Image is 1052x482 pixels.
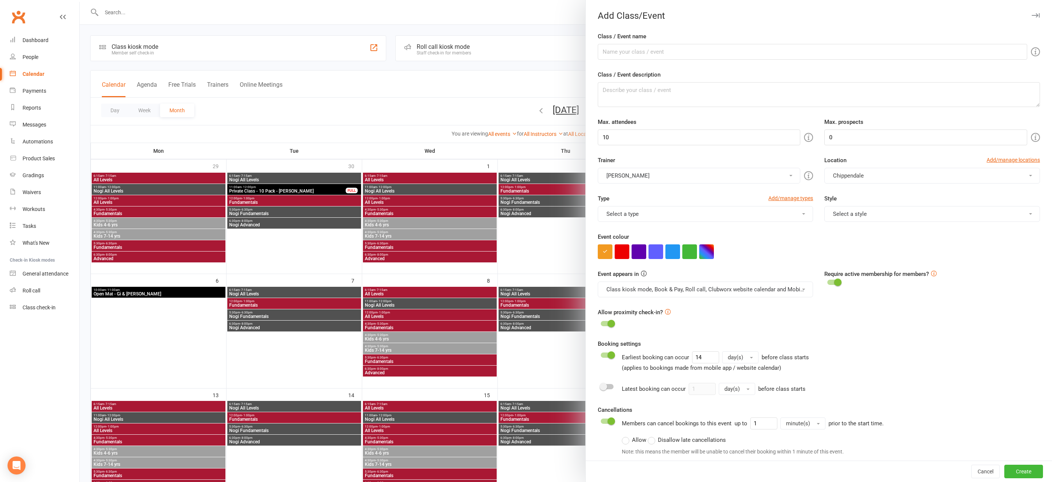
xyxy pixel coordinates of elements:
button: Class kiosk mode, Book & Pay, Roll call, Clubworx website calendar and Mobile app [598,282,813,297]
label: Type [598,194,609,203]
div: Workouts [23,206,45,212]
div: Earliest booking can occur [622,351,809,372]
div: General attendance [23,271,68,277]
div: What's New [23,240,50,246]
label: Allow [622,435,646,444]
div: Add Class/Event [586,11,1052,21]
a: Calendar [10,66,79,83]
div: Tasks [23,223,36,229]
button: minute(s) [780,417,825,429]
input: Name your class / event [598,44,1027,60]
div: Payments [23,88,46,94]
a: Clubworx [9,8,28,26]
a: Add/manage types [768,194,813,202]
span: day(s) [724,386,740,392]
label: Event colour [598,232,629,241]
button: day(s) [722,351,759,363]
label: Max. prospects [824,117,863,127]
div: Waivers [23,189,41,195]
label: Location [824,156,846,165]
a: People [10,49,79,66]
div: Gradings [23,172,44,178]
div: Dashboard [23,37,48,43]
label: Cancellations [598,405,632,414]
a: Dashboard [10,32,79,49]
div: People [23,54,38,60]
div: Members can cancel bookings to this event [622,417,884,459]
div: Class check-in [23,304,56,310]
label: Style [824,194,837,203]
div: Calendar [23,71,44,77]
span: before class starts [758,386,806,392]
button: day(s) [719,383,755,395]
label: Booking settings [598,339,641,348]
label: Class / Event name [598,32,646,41]
a: Payments [10,83,79,99]
a: Roll call [10,282,79,299]
button: Cancel [971,465,1000,478]
div: Open Intercom Messenger [8,456,26,474]
a: Add/manage locations [987,156,1040,164]
div: Product Sales [23,155,55,161]
label: Trainer [598,156,615,165]
a: General attendance kiosk mode [10,265,79,282]
div: Roll call [23,288,40,294]
div: Automations [23,139,53,145]
label: Disallow late cancellations [648,435,726,444]
button: Select a style [824,206,1040,222]
button: Chippendale [824,168,1040,184]
button: Create [1004,465,1043,478]
button: [PERSON_NAME] [598,168,801,184]
a: Messages [10,116,79,133]
span: Chippendale [833,172,864,179]
a: Automations [10,133,79,150]
a: Reports [10,99,79,116]
a: Workouts [10,201,79,218]
label: Class / Event description [598,70,661,79]
span: minute(s) [786,420,810,427]
a: Waivers [10,184,79,201]
div: Latest booking can occur [622,383,806,395]
button: Select a type [598,206,813,222]
div: up to [735,417,825,429]
label: Max. attendees [598,117,636,127]
div: Note: this means the member will be unable to cancel their booking within 1 minute of this event. [622,447,884,456]
label: Event appears in [598,270,639,279]
a: Class kiosk mode [10,299,79,316]
a: Tasks [10,218,79,235]
label: Allow proximity check-in? [598,308,663,317]
label: Require active membership for members? [824,271,929,277]
div: Messages [23,122,46,128]
a: Product Sales [10,150,79,167]
div: Reports [23,105,41,111]
span: day(s) [728,354,743,361]
span: prior to the start time. [828,420,884,427]
a: What's New [10,235,79,252]
a: Gradings [10,167,79,184]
